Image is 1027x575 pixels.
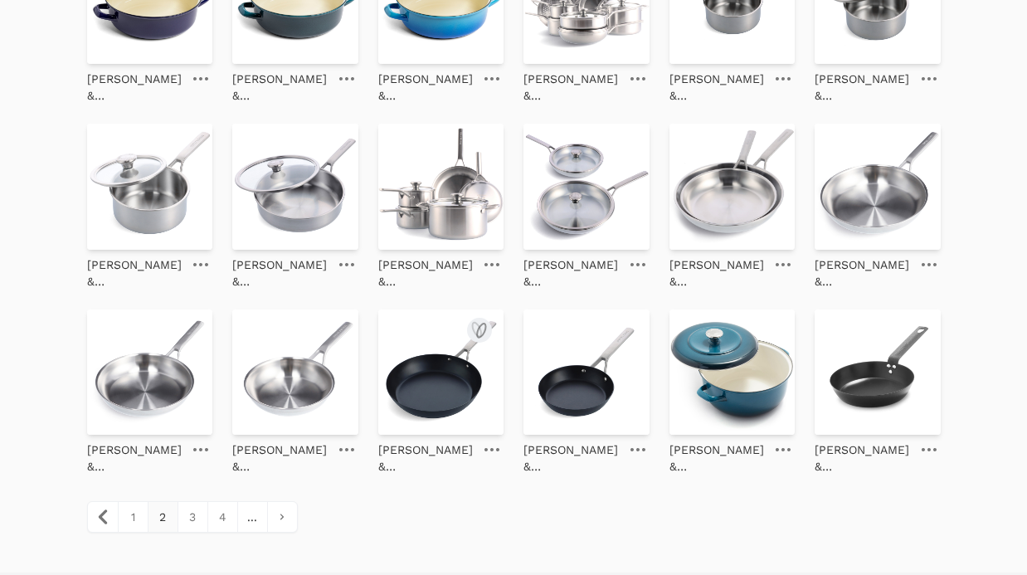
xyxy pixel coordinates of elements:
[815,71,911,104] p: [PERSON_NAME] & [PERSON_NAME] Stainless Steel 2-Quart Saucepan with Lid
[378,435,475,475] a: [PERSON_NAME] & [PERSON_NAME] Carbon Pro 12" Frypan
[378,250,475,290] a: [PERSON_NAME] & [PERSON_NAME] Stainless Steel 8-Piece Cookware Set
[232,256,329,290] p: [PERSON_NAME] & [PERSON_NAME] Stainless Steel 3.5-Quart Sauté Pan with Lid
[87,256,183,290] p: [PERSON_NAME] & [PERSON_NAME] Stainless Steel 3-Quart Saucepan with Lid
[378,64,475,104] a: [PERSON_NAME] & [PERSON_NAME] Enameled Iron 1873 Braiser, 4-Quart | Azure Blue
[232,71,329,104] p: [PERSON_NAME] & [PERSON_NAME] Enameled Iron 1873 Braiser, 4-Quart | Aegean Teal
[523,256,620,290] p: [PERSON_NAME] & [PERSON_NAME] Stainless Steel 10" and 12" Frypan Set with Lids
[815,309,941,436] img: Merten & Storck Carbon Steel 8" Frypan
[669,250,766,290] a: [PERSON_NAME] & [PERSON_NAME] Stainless Steel 10" and 12" Frypan Set
[378,309,504,436] img: Merten & Storck Carbon Pro 12" Frypan
[523,250,620,290] a: [PERSON_NAME] & [PERSON_NAME] Stainless Steel 10" and 12" Frypan Set with Lids
[232,441,329,475] p: [PERSON_NAME] & [PERSON_NAME] Stainless Steel 8" Frypan
[815,441,911,475] p: [PERSON_NAME] & [PERSON_NAME] Carbon Steel 8" Frypan
[815,250,911,290] a: [PERSON_NAME] & [PERSON_NAME] Stainless Steel 12" Frypan
[523,64,620,104] a: [PERSON_NAME] & [PERSON_NAME] Stainless Steel 14-Piece Cookware Set
[815,256,911,290] p: [PERSON_NAME] & [PERSON_NAME] Stainless Steel 12" Frypan
[523,309,650,436] img: Merten & Storck Carbon Pro 8" Frypan
[178,502,207,532] a: 3
[378,256,475,290] p: [PERSON_NAME] & [PERSON_NAME] Stainless Steel 8-Piece Cookware Set
[815,64,911,104] a: [PERSON_NAME] & [PERSON_NAME] Stainless Steel 2-Quart Saucepan with Lid
[87,501,298,533] nav: pagination
[815,124,941,250] img: Merten & Storck Stainless Steel 12" Frypan
[87,309,213,436] img: Merten & Storck Stainless Steel 10" Frypan
[237,502,267,532] span: ...
[669,64,766,104] a: [PERSON_NAME] & [PERSON_NAME] Stainless Steel 1.5-Quart Saucepan with Lid
[87,250,183,290] a: [PERSON_NAME] & [PERSON_NAME] Stainless Steel 3-Quart Saucepan with Lid
[669,309,796,436] img: Merten & Storck Enameled Iron 1873 Dutch Oven, 5.3-Quart | Aegean Teal
[87,64,183,104] a: [PERSON_NAME] & [PERSON_NAME] Enameled Iron 1873 Braiser, 4-Quart | Cobalt Blue
[815,435,911,475] a: [PERSON_NAME] & [PERSON_NAME] Carbon Steel 8" Frypan
[523,124,650,250] img: Merten & Storck Stainless Steel 10" and 12" Frypan Set with Lids
[148,502,178,532] span: 2
[118,502,148,532] a: 1
[523,441,620,475] p: [PERSON_NAME] & [PERSON_NAME] Carbon Pro 8" Frypan
[232,309,358,436] img: Merten & Storck Stainless Steel 8" Frypan
[669,124,796,250] img: Merten & Storck Stainless Steel 10" and 12" Frypan Set
[207,502,237,532] a: 4
[378,124,504,250] img: Merten & Storck Stainless Steel 8-Piece Cookware Set
[669,441,766,475] p: [PERSON_NAME] & [PERSON_NAME] Enameled Iron 1873 Dutch Oven, 5.3-Quart | Aegean Teal
[232,435,329,475] a: [PERSON_NAME] & [PERSON_NAME] Stainless Steel 8" Frypan
[232,250,329,290] a: [PERSON_NAME] & [PERSON_NAME] Stainless Steel 3.5-Quart Sauté Pan with Lid
[87,441,183,475] p: [PERSON_NAME] & [PERSON_NAME] Stainless Steel 10" Frypan
[669,435,766,475] a: [PERSON_NAME] & [PERSON_NAME] Enameled Iron 1873 Dutch Oven, 5.3-Quart | Aegean Teal
[87,435,183,475] a: [PERSON_NAME] & [PERSON_NAME] Stainless Steel 10" Frypan
[232,64,329,104] a: [PERSON_NAME] & [PERSON_NAME] Enameled Iron 1873 Braiser, 4-Quart | Aegean Teal
[87,124,213,250] img: Merten & Storck Stainless Steel 3-Quart Saucepan with Lid
[87,71,183,104] p: [PERSON_NAME] & [PERSON_NAME] Enameled Iron 1873 Braiser, 4-Quart | Cobalt Blue
[669,71,766,104] p: [PERSON_NAME] & [PERSON_NAME] Stainless Steel 1.5-Quart Saucepan with Lid
[378,71,475,104] p: [PERSON_NAME] & [PERSON_NAME] Enameled Iron 1873 Braiser, 4-Quart | Azure Blue
[378,441,475,475] p: [PERSON_NAME] & [PERSON_NAME] Carbon Pro 12" Frypan
[669,256,766,290] p: [PERSON_NAME] & [PERSON_NAME] Stainless Steel 10" and 12" Frypan Set
[523,435,620,475] a: [PERSON_NAME] & [PERSON_NAME] Carbon Pro 8" Frypan
[232,124,358,250] img: Merten & Storck Stainless Steel 3.5-Quart Sauté Pan with Lid
[523,71,620,104] p: [PERSON_NAME] & [PERSON_NAME] Stainless Steel 14-Piece Cookware Set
